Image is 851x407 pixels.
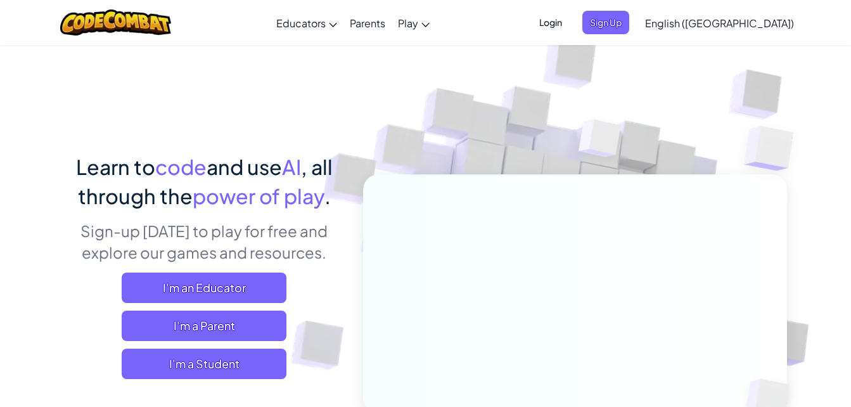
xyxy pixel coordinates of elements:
img: Overlap cubes [554,94,646,189]
span: Educators [276,16,326,30]
span: code [155,154,207,179]
span: AI [282,154,301,179]
span: English ([GEOGRAPHIC_DATA]) [645,16,794,30]
span: . [324,183,331,209]
span: and use [207,154,282,179]
a: I'm a Parent [122,311,286,341]
a: Parents [343,6,392,40]
a: Play [392,6,436,40]
button: I'm a Student [122,349,286,379]
img: CodeCombat logo [60,10,171,36]
a: Educators [270,6,343,40]
p: Sign-up [DATE] to play for free and explore our games and resources. [65,220,344,263]
span: Learn to [76,154,155,179]
a: I'm an Educator [122,273,286,303]
button: Login [532,11,570,34]
button: Sign Up [582,11,629,34]
span: power of play [193,183,324,209]
a: English ([GEOGRAPHIC_DATA]) [639,6,800,40]
span: Play [398,16,418,30]
img: Overlap cubes [719,95,829,202]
